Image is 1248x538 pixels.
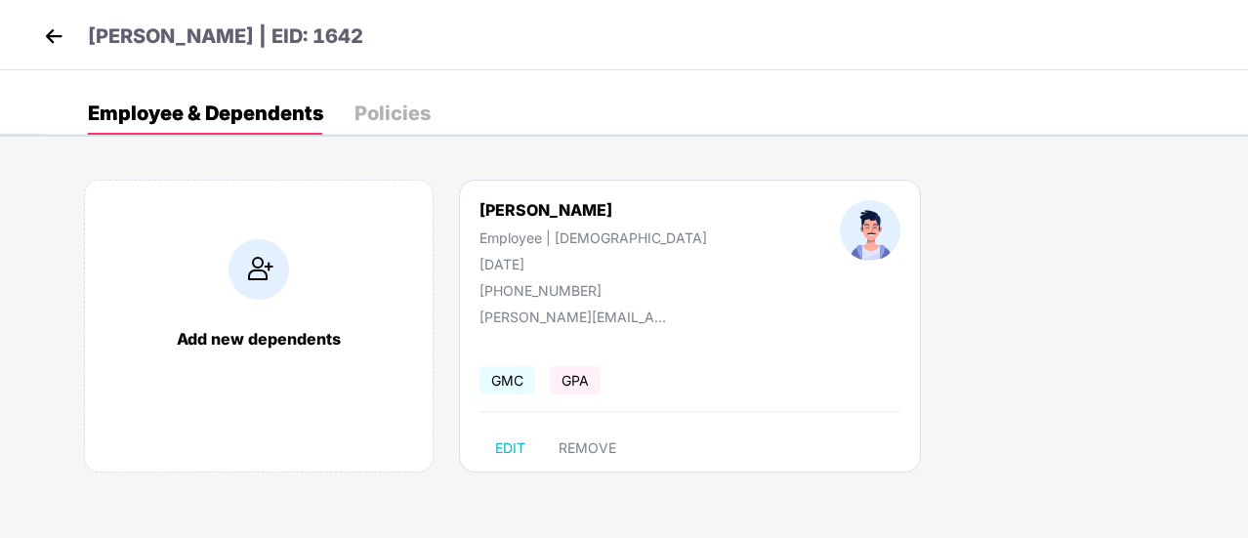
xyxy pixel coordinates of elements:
p: [PERSON_NAME] | EID: 1642 [88,21,363,52]
button: REMOVE [543,433,632,464]
span: REMOVE [559,440,616,456]
img: back [39,21,68,51]
span: GPA [550,366,601,394]
div: [PERSON_NAME] [479,200,707,220]
button: EDIT [479,433,541,464]
span: GMC [479,366,535,394]
div: [PHONE_NUMBER] [479,282,707,299]
div: Add new dependents [104,329,413,349]
div: Employee & Dependents [88,103,323,123]
img: addIcon [229,239,289,300]
span: EDIT [495,440,525,456]
div: Policies [354,103,431,123]
div: Employee | [DEMOGRAPHIC_DATA] [479,229,707,246]
img: profileImage [840,200,900,261]
div: [PERSON_NAME][EMAIL_ADDRESS][PERSON_NAME][DOMAIN_NAME] [479,309,675,325]
div: [DATE] [479,256,707,272]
